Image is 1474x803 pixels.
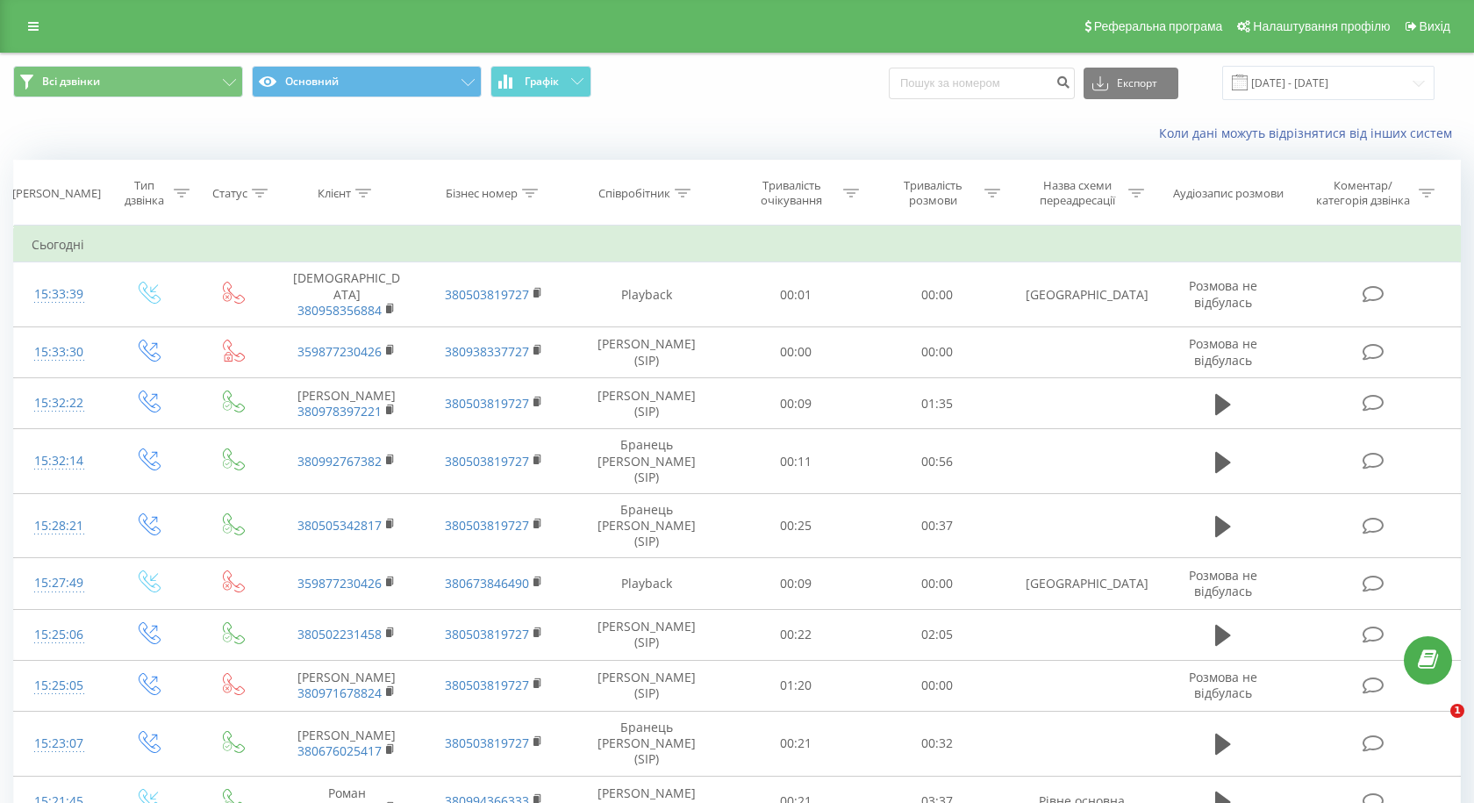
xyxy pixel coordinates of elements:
td: Бранець [PERSON_NAME] (SIP) [568,712,726,777]
a: 380503819727 [445,286,529,303]
a: 359877230426 [297,575,382,591]
td: 00:09 [726,558,867,609]
div: Тривалість очікування [745,178,839,208]
div: Тип дзвінка [119,178,169,208]
span: Графік [525,75,559,88]
div: 15:25:06 [32,618,87,652]
a: Коли дані можуть відрізнятися вiд інших систем [1159,125,1461,141]
a: 380502231458 [297,626,382,642]
div: Коментар/категорія дзвінка [1312,178,1414,208]
a: 380503819727 [445,517,529,534]
a: 380992767382 [297,453,382,470]
div: Статус [212,186,247,201]
td: [DEMOGRAPHIC_DATA] [274,262,420,327]
td: 00:00 [726,326,867,377]
td: Бранець [PERSON_NAME] (SIP) [568,493,726,558]
div: 15:25:05 [32,669,87,703]
div: 15:33:30 [32,335,87,369]
td: 00:00 [867,262,1008,327]
td: Бранець [PERSON_NAME] (SIP) [568,429,726,494]
td: [GEOGRAPHIC_DATA] [1008,558,1155,609]
td: 00:09 [726,378,867,429]
iframe: Intercom live chat [1414,704,1456,746]
td: 00:56 [867,429,1008,494]
a: 380978397221 [297,403,382,419]
td: 00:22 [726,609,867,660]
td: 00:00 [867,326,1008,377]
td: [GEOGRAPHIC_DATA] [1008,262,1155,327]
td: 00:21 [726,712,867,777]
button: Експорт [1084,68,1178,99]
td: 01:20 [726,660,867,711]
span: 1 [1450,704,1464,718]
td: 00:37 [867,493,1008,558]
div: 15:32:22 [32,386,87,420]
td: 00:32 [867,712,1008,777]
td: 02:05 [867,609,1008,660]
a: 380505342817 [297,517,382,534]
div: Аудіозапис розмови [1173,186,1284,201]
td: [PERSON_NAME] (SIP) [568,378,726,429]
span: Розмова не відбулась [1189,669,1257,701]
td: 00:00 [867,558,1008,609]
span: Всі дзвінки [42,75,100,89]
span: Розмова не відбулась [1189,567,1257,599]
div: Клієнт [318,186,351,201]
span: Розмова не відбулась [1189,277,1257,310]
div: [PERSON_NAME] [12,186,101,201]
a: 380676025417 [297,742,382,759]
div: 15:27:49 [32,566,87,600]
td: 00:11 [726,429,867,494]
span: Вихід [1420,19,1450,33]
button: Основний [252,66,482,97]
a: 380503819727 [445,453,529,470]
span: Реферальна програма [1094,19,1223,33]
span: Налаштування профілю [1253,19,1390,33]
input: Пошук за номером [889,68,1075,99]
div: 15:28:21 [32,509,87,543]
td: Playback [568,558,726,609]
div: Тривалість розмови [886,178,980,208]
span: Розмова не відбулась [1189,335,1257,368]
a: 380503819727 [445,677,529,693]
td: [PERSON_NAME] (SIP) [568,660,726,711]
a: 380673846490 [445,575,529,591]
a: 380971678824 [297,685,382,701]
td: [PERSON_NAME] [274,712,420,777]
a: 380938337727 [445,343,529,360]
td: Сьогодні [14,227,1461,262]
td: [PERSON_NAME] [274,378,420,429]
div: Бізнес номер [446,186,518,201]
td: 00:01 [726,262,867,327]
button: Всі дзвінки [13,66,243,97]
div: 15:23:07 [32,727,87,761]
div: 15:32:14 [32,444,87,478]
a: 359877230426 [297,343,382,360]
td: 01:35 [867,378,1008,429]
div: Назва схеми переадресації [1030,178,1124,208]
td: [PERSON_NAME] (SIP) [568,609,726,660]
td: Playback [568,262,726,327]
a: 380503819727 [445,735,529,751]
td: 00:25 [726,493,867,558]
div: Співробітник [598,186,670,201]
a: 380503819727 [445,395,529,412]
td: 00:00 [867,660,1008,711]
a: 380503819727 [445,626,529,642]
div: 15:33:39 [32,277,87,312]
a: 380958356884 [297,302,382,319]
button: Графік [490,66,591,97]
td: [PERSON_NAME] [274,660,420,711]
td: [PERSON_NAME] (SIP) [568,326,726,377]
